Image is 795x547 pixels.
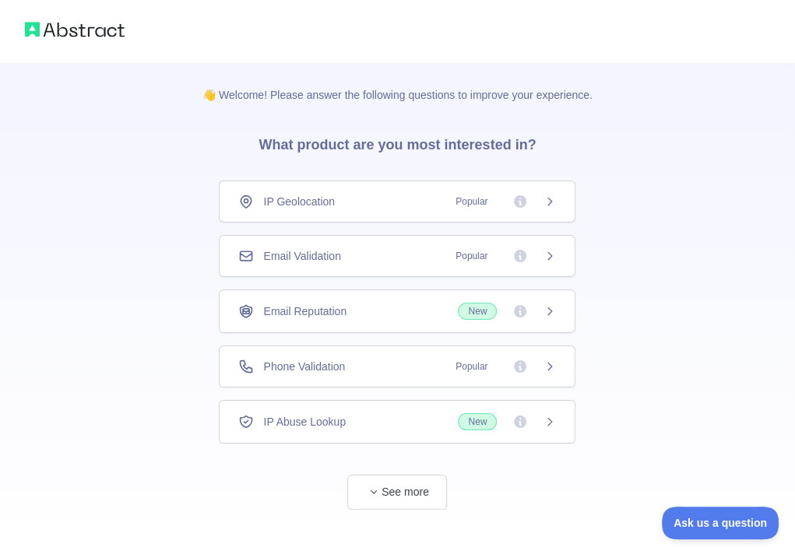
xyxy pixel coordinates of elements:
p: 👋 Welcome! Please answer the following questions to improve your experience. [178,62,617,103]
span: IP Abuse Lookup [263,414,346,430]
span: Email Reputation [263,303,346,319]
span: New [458,303,497,320]
span: Popular [446,359,497,374]
span: Popular [446,248,497,264]
span: Popular [446,194,497,209]
span: IP Geolocation [263,194,335,209]
span: Email Validation [263,248,340,264]
iframe: Toggle Customer Support [662,507,779,539]
button: See more [347,475,447,510]
span: Phone Validation [263,359,345,374]
h3: What product are you most interested in? [234,103,561,181]
img: Abstract logo [25,19,125,40]
span: New [458,413,497,430]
